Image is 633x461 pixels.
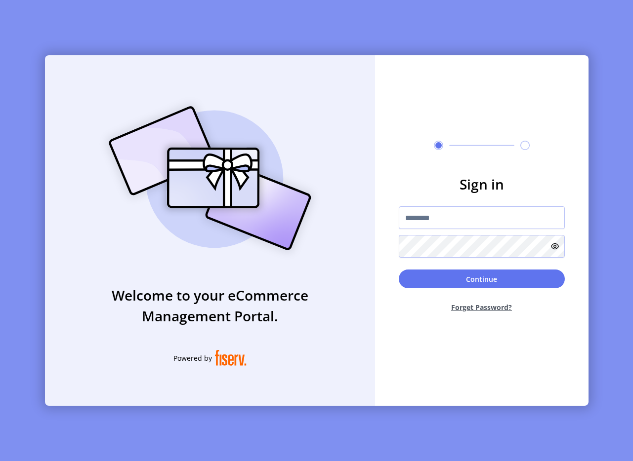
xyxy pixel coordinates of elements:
[94,95,326,261] img: card_Illustration.svg
[45,285,375,326] h3: Welcome to your eCommerce Management Portal.
[399,174,565,194] h3: Sign in
[173,353,212,363] span: Powered by
[399,269,565,288] button: Continue
[399,294,565,320] button: Forget Password?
